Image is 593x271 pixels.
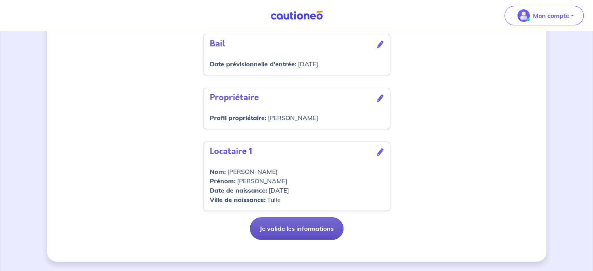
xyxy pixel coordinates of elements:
p: Mon compte [533,11,569,20]
img: Cautioneo [267,11,326,20]
button: illu_account_valid_menu.svgMon compte [504,6,584,25]
strong: Date prévisionnelle d'entrée : [210,60,296,68]
strong: Nom : [210,168,226,175]
strong: Profil propriétaire : [210,114,266,122]
strong: Date de naissance : [210,186,267,194]
div: [PERSON_NAME] [210,176,384,186]
div: [PERSON_NAME] [210,113,384,122]
div: [DATE] [210,186,384,195]
strong: Ville de naissance : [210,196,266,204]
h3: Bail [210,37,384,50]
div: [DATE] [210,59,384,69]
div: [PERSON_NAME] [210,167,384,176]
img: illu_account_valid_menu.svg [517,9,530,22]
h3: Locataire 1 [210,145,384,158]
h3: Propriétaire [210,91,384,104]
strong: Prénom : [210,177,235,185]
div: Tulle [210,195,384,204]
button: Je valide les informations [250,217,343,240]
